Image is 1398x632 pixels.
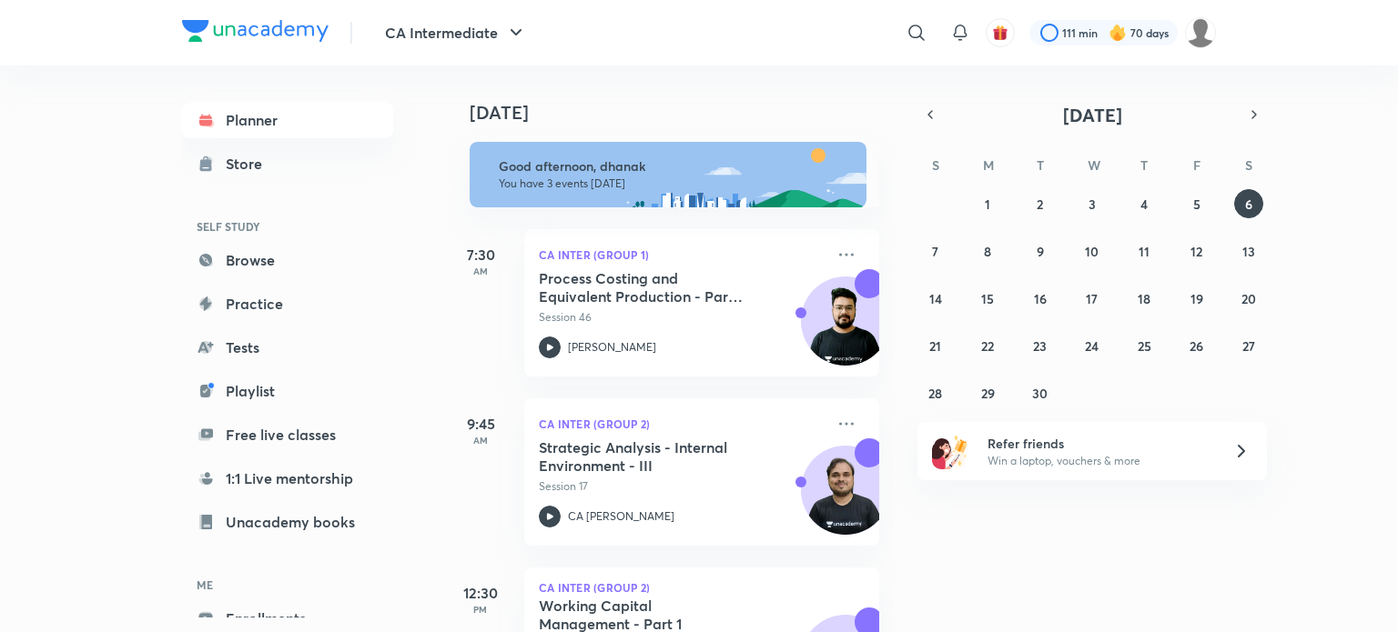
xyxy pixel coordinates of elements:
a: Unacademy books [182,504,393,540]
abbr: Tuesday [1037,156,1044,174]
h6: Refer friends [988,434,1211,453]
abbr: September 28, 2025 [928,385,942,402]
abbr: September 21, 2025 [929,337,941,355]
a: Browse [182,242,393,278]
button: September 7, 2025 [921,236,950,266]
button: September 15, 2025 [973,284,1002,313]
abbr: September 27, 2025 [1242,337,1255,355]
h5: 7:30 [444,244,517,266]
abbr: September 4, 2025 [1140,196,1148,213]
button: September 9, 2025 [1026,236,1055,266]
button: September 6, 2025 [1234,189,1263,218]
button: September 27, 2025 [1234,331,1263,360]
img: Avatar [802,286,889,374]
abbr: September 30, 2025 [1032,385,1048,402]
button: September 23, 2025 [1026,331,1055,360]
abbr: September 18, 2025 [1138,290,1150,307]
h5: 12:30 [444,582,517,604]
abbr: Friday [1193,156,1200,174]
img: referral [932,433,968,469]
p: AM [444,435,517,446]
button: CA Intermediate [374,15,538,51]
abbr: September 17, 2025 [1086,290,1098,307]
button: September 5, 2025 [1182,189,1211,218]
button: September 28, 2025 [921,378,950,407]
h5: Process Costing and Equivalent Production - Part 3 [539,269,765,306]
button: September 19, 2025 [1182,284,1211,313]
h6: ME [182,569,393,600]
abbr: September 24, 2025 [1085,337,1099,355]
img: dhanak [1185,17,1216,48]
button: September 20, 2025 [1234,284,1263,313]
img: afternoon [470,142,866,207]
p: Session 17 [539,478,825,495]
abbr: September 19, 2025 [1190,290,1203,307]
abbr: September 22, 2025 [981,337,994,355]
abbr: September 23, 2025 [1033,337,1047,355]
button: avatar [986,18,1015,47]
p: CA Inter (Group 2) [539,413,825,435]
img: streak [1109,24,1127,42]
button: September 18, 2025 [1130,284,1159,313]
button: September 12, 2025 [1182,236,1211,266]
button: September 11, 2025 [1130,236,1159,266]
abbr: September 2, 2025 [1037,196,1043,213]
button: September 16, 2025 [1026,284,1055,313]
abbr: September 25, 2025 [1138,337,1151,355]
button: September 3, 2025 [1078,189,1107,218]
button: September 17, 2025 [1078,284,1107,313]
a: Practice [182,286,393,322]
p: Session 46 [539,309,825,326]
p: [PERSON_NAME] [568,339,656,356]
abbr: September 13, 2025 [1242,243,1255,260]
button: September 14, 2025 [921,284,950,313]
abbr: September 3, 2025 [1089,196,1096,213]
button: September 30, 2025 [1026,378,1055,407]
a: Store [182,145,393,182]
button: September 21, 2025 [921,331,950,360]
abbr: September 6, 2025 [1245,196,1252,213]
button: September 22, 2025 [973,331,1002,360]
h5: Strategic Analysis - Internal Environment - III [539,438,765,475]
abbr: Saturday [1245,156,1252,174]
button: September 26, 2025 [1182,331,1211,360]
abbr: September 9, 2025 [1037,243,1044,260]
button: September 8, 2025 [973,236,1002,266]
p: You have 3 events [DATE] [499,176,850,191]
p: PM [444,604,517,615]
abbr: September 1, 2025 [985,196,990,213]
button: September 2, 2025 [1026,189,1055,218]
img: Company Logo [182,20,329,42]
button: September 1, 2025 [973,189,1002,218]
abbr: September 20, 2025 [1241,290,1256,307]
span: [DATE] [1063,103,1122,127]
abbr: September 10, 2025 [1085,243,1099,260]
abbr: Thursday [1140,156,1148,174]
p: CA Inter (Group 1) [539,244,825,266]
abbr: Monday [983,156,994,174]
abbr: September 11, 2025 [1139,243,1150,260]
p: AM [444,266,517,276]
abbr: September 29, 2025 [981,385,995,402]
a: Planner [182,102,393,138]
h6: SELF STUDY [182,211,393,242]
button: September 25, 2025 [1130,331,1159,360]
div: Store [226,153,273,175]
button: September 4, 2025 [1130,189,1159,218]
a: Playlist [182,373,393,409]
abbr: September 12, 2025 [1190,243,1202,260]
h6: Good afternoon, dhanak [499,158,850,175]
button: September 24, 2025 [1078,331,1107,360]
abbr: September 15, 2025 [981,290,994,307]
a: Free live classes [182,416,393,453]
a: Company Logo [182,20,329,46]
abbr: September 26, 2025 [1190,337,1203,355]
abbr: Sunday [932,156,939,174]
p: CA [PERSON_NAME] [568,508,674,525]
a: Tests [182,329,393,366]
button: September 13, 2025 [1234,236,1263,266]
a: 1:1 Live mentorship [182,460,393,497]
button: September 10, 2025 [1078,236,1107,266]
h5: 9:45 [444,413,517,435]
abbr: September 7, 2025 [932,243,938,260]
